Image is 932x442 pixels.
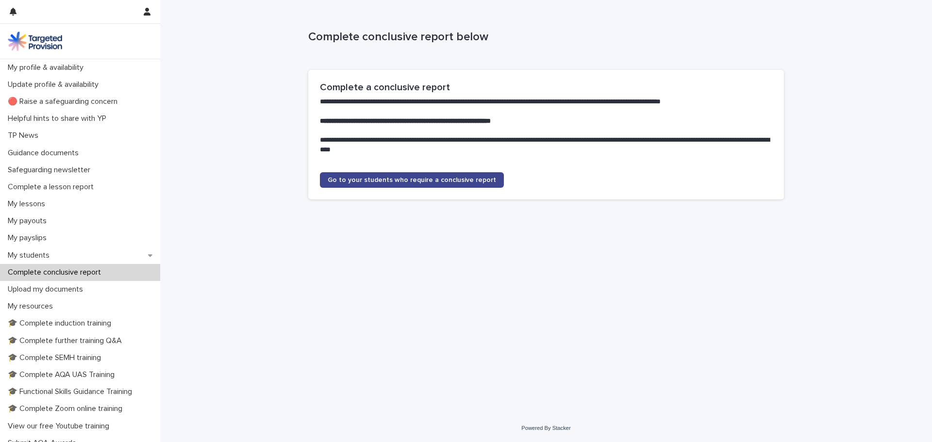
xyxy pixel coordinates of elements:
[4,114,114,123] p: Helpful hints to share with YP
[4,165,98,175] p: Safeguarding newsletter
[4,387,140,396] p: 🎓 Functional Skills Guidance Training
[8,32,62,51] img: M5nRWzHhSzIhMunXDL62
[4,353,109,362] p: 🎓 Complete SEMH training
[320,82,772,93] h2: Complete a conclusive report
[4,302,61,311] p: My resources
[4,319,119,328] p: 🎓 Complete induction training
[4,251,57,260] p: My students
[4,404,130,413] p: 🎓 Complete Zoom online training
[4,182,101,192] p: Complete a lesson report
[308,30,780,44] p: Complete conclusive report below
[4,233,54,243] p: My payslips
[4,148,86,158] p: Guidance documents
[4,216,54,226] p: My payouts
[4,97,125,106] p: 🔴 Raise a safeguarding concern
[4,336,130,345] p: 🎓 Complete further training Q&A
[4,131,46,140] p: TP News
[4,285,91,294] p: Upload my documents
[4,199,53,209] p: My lessons
[320,172,504,188] a: Go to your students who require a conclusive report
[4,63,91,72] p: My profile & availability
[521,425,570,431] a: Powered By Stacker
[4,370,122,379] p: 🎓 Complete AQA UAS Training
[4,422,117,431] p: View our free Youtube training
[4,80,106,89] p: Update profile & availability
[4,268,109,277] p: Complete conclusive report
[328,177,496,183] span: Go to your students who require a conclusive report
